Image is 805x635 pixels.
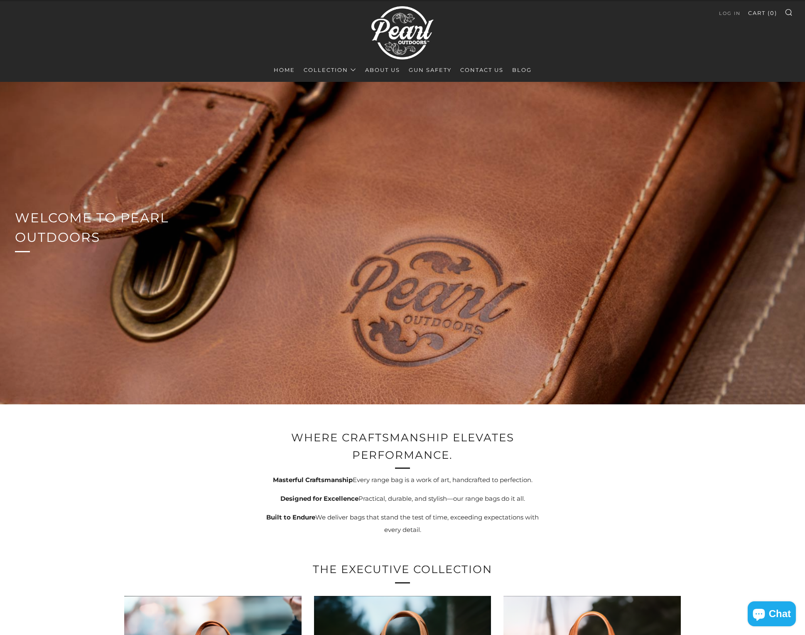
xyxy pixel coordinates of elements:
p: We deliver bags that stand the test of time, exceeding expectations with every detail. [261,511,544,536]
strong: Masterful Craftsmanship [273,476,353,484]
span: 0 [770,10,775,16]
a: Home [274,63,295,76]
a: Log in [719,7,741,20]
strong: Designed for Excellence [280,495,358,502]
a: Blog [512,63,532,76]
a: Collection [304,63,356,76]
a: Contact Us [460,63,503,76]
h2: Where craftsmanship elevates performance. [265,429,540,464]
h2: The Executive Collection [265,561,540,578]
p: Practical, durable, and stylish—our range bags do it all. [261,492,544,505]
a: About Us [365,63,400,76]
inbox-online-store-chat: Shopify online store chat [745,601,798,628]
img: Pearl Outdoors | Luxury Leather Pistol Bags & Executive Range Bags [371,2,434,63]
a: Gun Safety [409,63,452,76]
h2: Welcome to Pearl Outdoors [15,208,218,247]
strong: Built to Endure [266,513,315,521]
a: Cart (0) [748,6,777,20]
p: Every range bag is a work of art, handcrafted to perfection. [261,474,544,486]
